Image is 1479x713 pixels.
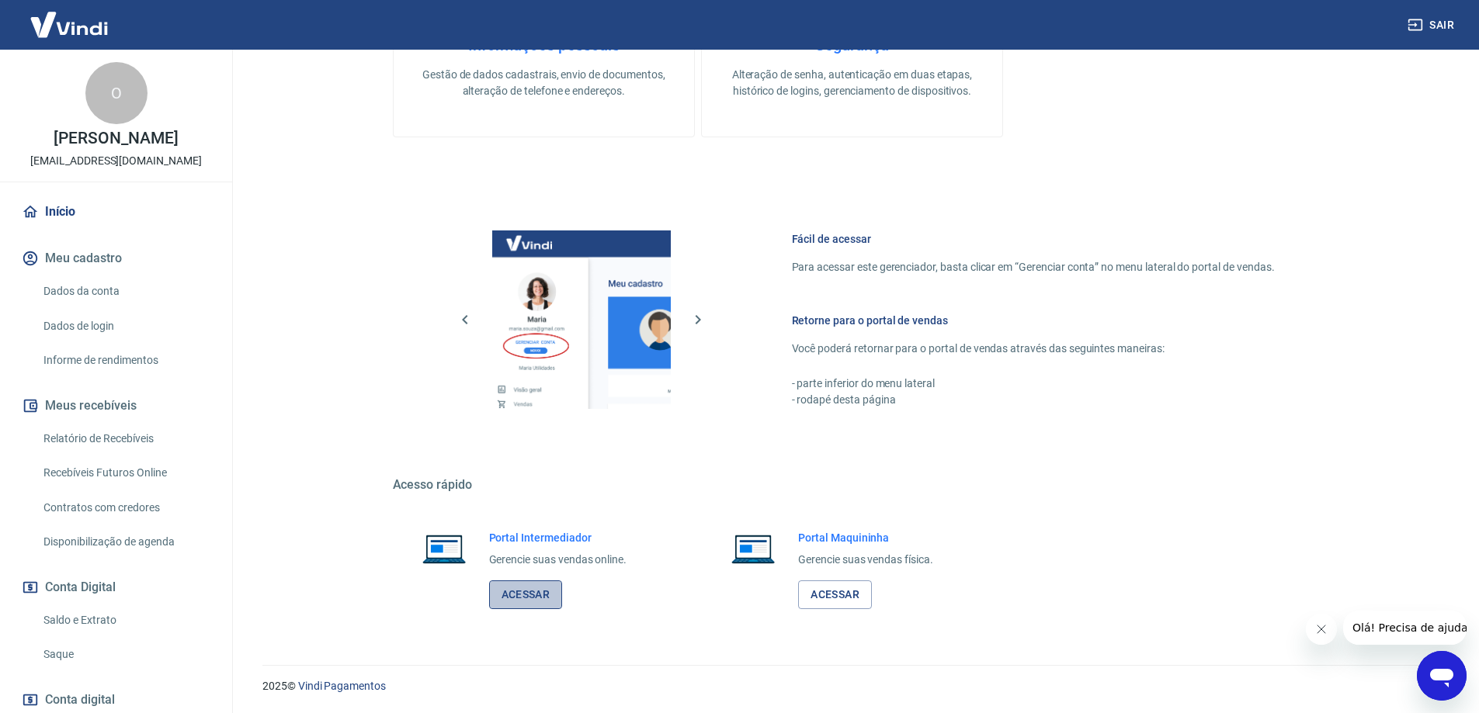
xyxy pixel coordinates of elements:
a: Dados de login [37,310,214,342]
a: Vindi Pagamentos [298,680,386,692]
h6: Retorne para o portal de vendas [792,313,1275,328]
div: O [85,62,148,124]
a: Contratos com credores [37,492,214,524]
a: Dados da conta [37,275,214,307]
iframe: Mensagem da empresa [1343,611,1467,645]
a: Informe de rendimentos [37,344,214,376]
span: Conta digital [45,689,115,711]
a: Disponibilização de agenda [37,526,214,558]
h5: Acesso rápido [393,477,1312,493]
button: Conta Digital [19,570,214,604]
a: Recebíveis Futuros Online [37,457,214,489]
img: Vindi [19,1,120,48]
button: Meus recebíveis [19,389,214,423]
p: Gerencie suas vendas online. [489,552,627,568]
p: 2025 © [262,678,1442,694]
p: Gerencie suas vendas física. [798,552,933,568]
p: [EMAIL_ADDRESS][DOMAIN_NAME] [30,153,202,169]
h6: Fácil de acessar [792,231,1275,247]
iframe: Botão para abrir a janela de mensagens [1417,651,1467,701]
img: Imagem de um notebook aberto [411,530,477,567]
button: Meu cadastro [19,241,214,275]
p: Gestão de dados cadastrais, envio de documentos, alteração de telefone e endereços. [418,67,669,99]
p: - rodapé desta página [792,392,1275,408]
h6: Portal Intermediador [489,530,627,545]
p: Você poderá retornar para o portal de vendas através das seguintes maneiras: [792,341,1275,357]
iframe: Fechar mensagem [1306,614,1337,645]
p: - parte inferior do menu lateral [792,376,1275,392]
p: [PERSON_NAME] [54,130,178,147]
p: Para acessar este gerenciador, basta clicar em “Gerenciar conta” no menu lateral do portal de ven... [792,259,1275,275]
a: Saldo e Extrato [37,604,214,636]
img: Imagem da dashboard mostrando o botão de gerenciar conta na sidebar no lado esquerdo [492,230,671,409]
button: Sair [1404,11,1460,40]
img: Imagem de um notebook aberto [720,530,786,567]
a: Saque [37,639,214,670]
a: Relatório de Recebíveis [37,423,214,455]
p: Alteração de senha, autenticação em duas etapas, histórico de logins, gerenciamento de dispositivos. [727,67,977,99]
a: Acessar [798,580,872,609]
span: Olá! Precisa de ajuda? [9,11,130,23]
a: Início [19,195,214,229]
a: Acessar [489,580,563,609]
h6: Portal Maquininha [798,530,933,545]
